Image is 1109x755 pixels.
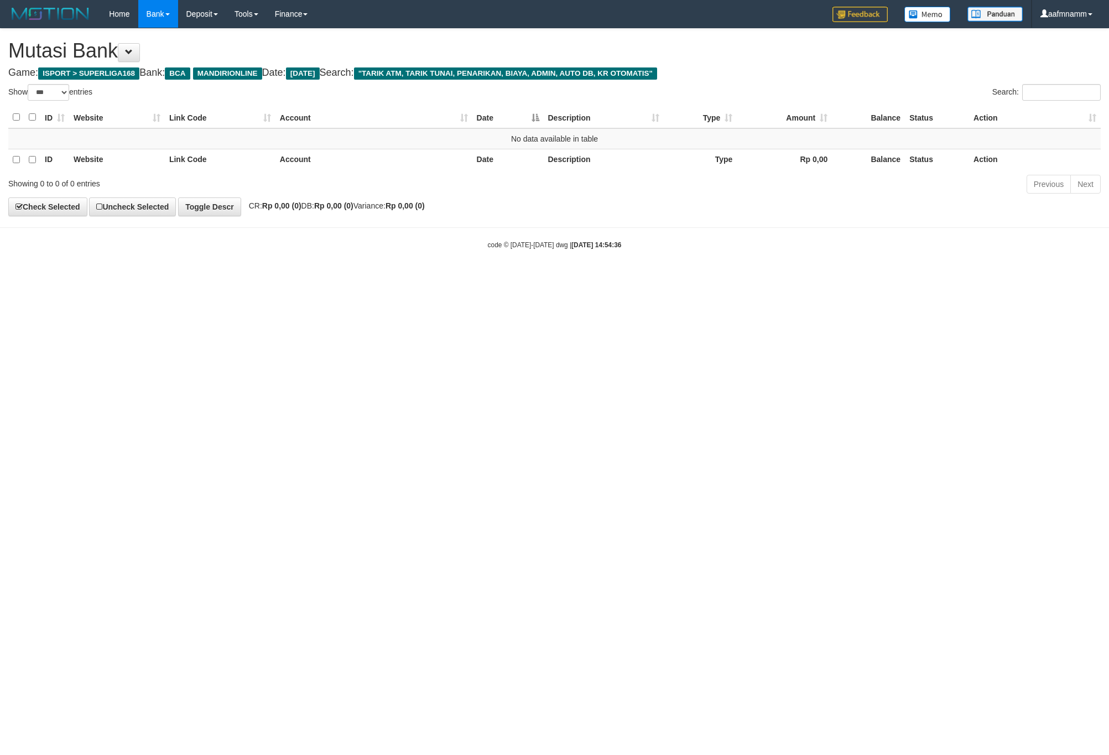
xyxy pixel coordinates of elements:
[832,107,905,128] th: Balance
[544,107,664,128] th: Description: activate to sort column ascending
[8,197,87,216] a: Check Selected
[1022,84,1101,101] input: Search:
[1027,175,1071,194] a: Previous
[905,107,969,128] th: Status
[664,149,737,170] th: Type
[571,241,621,249] strong: [DATE] 14:54:36
[737,107,832,128] th: Amount: activate to sort column ascending
[8,128,1101,149] td: No data available in table
[8,67,1101,79] h4: Game: Bank: Date: Search:
[1070,175,1101,194] a: Next
[165,149,275,170] th: Link Code
[275,149,472,170] th: Account
[472,107,544,128] th: Date: activate to sort column descending
[69,149,165,170] th: Website
[89,197,176,216] a: Uncheck Selected
[386,201,425,210] strong: Rp 0,00 (0)
[992,84,1101,101] label: Search:
[905,149,969,170] th: Status
[275,107,472,128] th: Account: activate to sort column ascending
[28,84,69,101] select: Showentries
[472,149,544,170] th: Date
[967,7,1023,22] img: panduan.png
[178,197,241,216] a: Toggle Descr
[544,149,664,170] th: Description
[488,241,622,249] small: code © [DATE]-[DATE] dwg |
[664,107,737,128] th: Type: activate to sort column ascending
[737,149,832,170] th: Rp 0,00
[969,149,1101,170] th: Action
[969,107,1101,128] th: Action: activate to sort column ascending
[165,67,190,80] span: BCA
[243,201,425,210] span: CR: DB: Variance:
[40,107,69,128] th: ID: activate to sort column ascending
[38,67,139,80] span: ISPORT > SUPERLIGA168
[165,107,275,128] th: Link Code: activate to sort column ascending
[314,201,353,210] strong: Rp 0,00 (0)
[262,201,301,210] strong: Rp 0,00 (0)
[832,149,905,170] th: Balance
[832,7,888,22] img: Feedback.jpg
[69,107,165,128] th: Website: activate to sort column ascending
[286,67,320,80] span: [DATE]
[354,67,658,80] span: "TARIK ATM, TARIK TUNAI, PENARIKAN, BIAYA, ADMIN, AUTO DB, KR OTOMATIS"
[8,84,92,101] label: Show entries
[193,67,262,80] span: MANDIRIONLINE
[8,6,92,22] img: MOTION_logo.png
[8,174,454,189] div: Showing 0 to 0 of 0 entries
[8,40,1101,62] h1: Mutasi Bank
[904,7,951,22] img: Button%20Memo.svg
[40,149,69,170] th: ID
